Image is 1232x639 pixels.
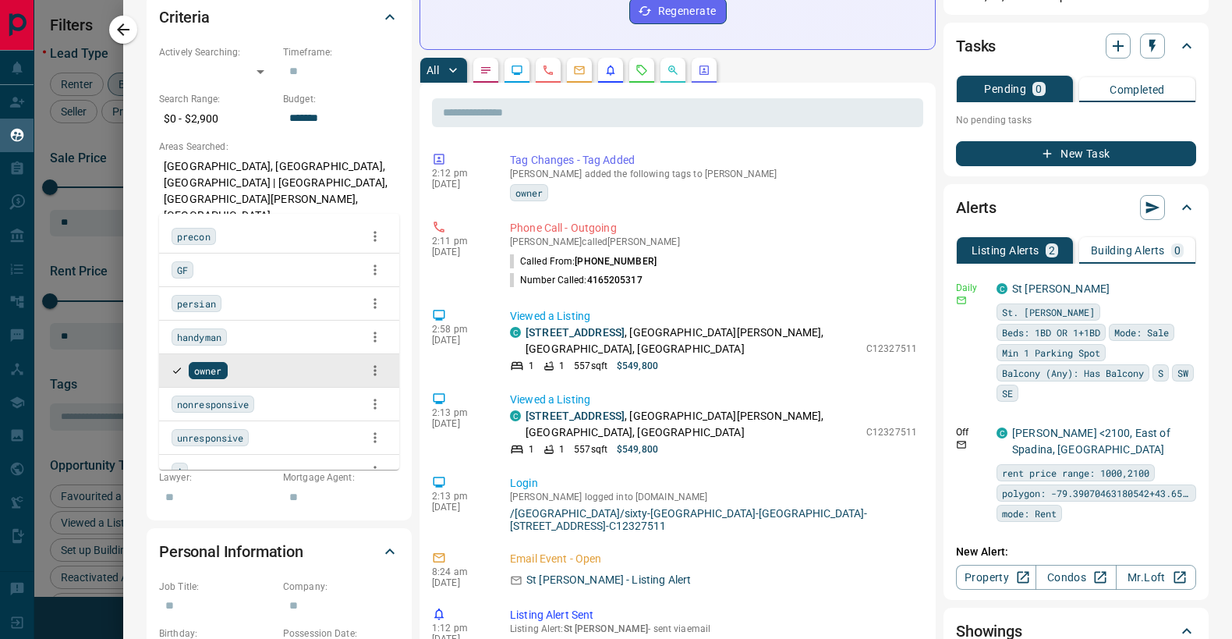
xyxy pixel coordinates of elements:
svg: Notes [480,64,492,76]
p: Email Event - Open [510,551,917,567]
p: Actively Searching: [159,45,275,59]
a: Condos [1036,565,1116,590]
p: Daily [956,281,987,295]
h2: Tasks [956,34,996,59]
p: Lawyer: [159,470,275,485]
span: owner [194,363,222,378]
p: $549,800 [617,359,658,373]
p: Phone Call - Outgoing [510,220,917,236]
a: [PERSON_NAME] <2100, East of Spadina, [GEOGRAPHIC_DATA] [1012,427,1170,456]
p: 0 [1036,83,1042,94]
p: 1 [559,442,565,456]
p: 2 [1049,245,1055,256]
p: No pending tasks [956,108,1196,132]
p: , [GEOGRAPHIC_DATA][PERSON_NAME], [GEOGRAPHIC_DATA], [GEOGRAPHIC_DATA] [526,325,859,357]
svg: Opportunities [667,64,679,76]
span: [PHONE_NUMBER] [575,256,657,267]
span: Beds: 1BD OR 1+1BD [1002,325,1100,340]
p: Budget: [283,92,399,106]
p: [PERSON_NAME] added the following tags to [PERSON_NAME] [510,169,917,179]
p: Search Range: [159,92,275,106]
p: 2:12 pm [432,168,487,179]
p: 1 [559,359,565,373]
span: Min 1 Parking Spot [1002,345,1100,360]
p: 2:13 pm [432,407,487,418]
div: Alerts [956,189,1196,226]
p: , [GEOGRAPHIC_DATA][PERSON_NAME], [GEOGRAPHIC_DATA], [GEOGRAPHIC_DATA] [526,408,859,441]
span: mode: Rent [1002,506,1057,521]
span: Balcony (Any): Has Balcony [1002,365,1144,381]
a: St [PERSON_NAME] [1012,282,1110,295]
p: Building Alerts [1091,245,1165,256]
span: St [PERSON_NAME] [564,623,649,634]
p: [DATE] [432,335,487,346]
p: 1:12 pm [432,623,487,634]
p: Off [956,425,987,439]
p: Listing Alert : - sent via email [510,623,917,634]
p: Called From: [510,254,657,268]
p: Mortgage Agent: [283,470,399,485]
div: Tasks [956,27,1196,65]
p: Timeframe: [283,45,399,59]
div: Personal Information [159,533,399,570]
p: Areas Searched: [159,140,399,154]
p: 557 sqft [574,442,607,456]
a: [STREET_ADDRESS] [526,326,625,339]
span: A [177,463,182,479]
span: S [1158,365,1163,381]
p: 1 [529,442,534,456]
svg: Requests [635,64,648,76]
span: unresponsive [177,430,243,446]
span: persian [177,296,216,311]
p: [PERSON_NAME] called [PERSON_NAME] [510,236,917,247]
p: 557 sqft [574,359,607,373]
p: 2:13 pm [432,491,487,502]
a: [STREET_ADDRESS] [526,410,625,422]
span: rent price range: 1000,2100 [1002,465,1149,481]
h2: Criteria [159,5,210,30]
div: condos.ca [510,327,521,338]
p: Job Title: [159,580,275,594]
h2: Alerts [956,195,997,220]
p: Listing Alerts [972,245,1039,256]
svg: Calls [542,64,554,76]
span: St. [PERSON_NAME] [1002,304,1095,320]
p: 0 [1174,245,1181,256]
svg: Agent Actions [698,64,710,76]
p: Viewed a Listing [510,308,917,325]
p: St [PERSON_NAME] - Listing Alert [526,572,691,588]
p: New Alert: [956,544,1196,560]
svg: Lead Browsing Activity [511,64,523,76]
span: nonresponsive [177,396,249,412]
span: Mode: Sale [1114,325,1169,340]
span: precon [177,229,211,244]
svg: Listing Alerts [604,64,617,76]
p: [DATE] [432,577,487,588]
p: Company: [283,580,399,594]
p: 2:11 pm [432,236,487,247]
div: condos.ca [997,283,1007,294]
p: [GEOGRAPHIC_DATA], [GEOGRAPHIC_DATA], [GEOGRAPHIC_DATA] | [GEOGRAPHIC_DATA], [GEOGRAPHIC_DATA][PE... [159,154,399,229]
span: 4165205317 [587,275,643,286]
svg: Emails [573,64,586,76]
p: Number Called: [510,273,643,287]
p: Login [510,475,917,492]
button: New Task [956,141,1196,166]
svg: Email [956,295,967,306]
p: Tag Changes - Tag Added [510,152,917,169]
p: All [427,65,439,76]
p: 8:24 am [432,566,487,577]
span: GF [177,262,188,278]
a: Property [956,565,1036,590]
p: [DATE] [432,179,487,190]
p: $0 - $2,900 [159,106,275,132]
p: 2:58 pm [432,324,487,335]
a: /[GEOGRAPHIC_DATA]/sixty-[GEOGRAPHIC_DATA]-[GEOGRAPHIC_DATA]-[STREET_ADDRESS]-C12327511 [510,507,917,532]
span: polygon: -79.39070463180542+43.651677394817035,-79.37943935394287+43.65419250384291,-79.377250671... [1002,485,1191,501]
p: Pending [984,83,1026,94]
a: Mr.Loft [1116,565,1196,590]
p: Completed [1110,84,1165,95]
p: $549,800 [617,442,658,456]
span: handyman [177,329,221,345]
div: condos.ca [510,410,521,421]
